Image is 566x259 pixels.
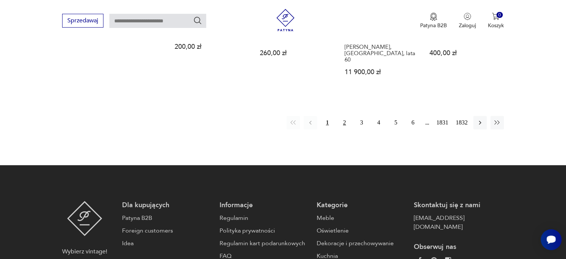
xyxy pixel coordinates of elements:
div: 0 [496,12,503,18]
h3: Lampa stołowa stylowa ,lata 70 [260,31,330,44]
p: Kategorie [317,201,406,210]
img: Ikonka użytkownika [464,13,471,20]
img: Patyna - sklep z meblami i dekoracjami vintage [67,201,102,236]
p: 260,00 zł [260,50,330,56]
a: Patyna B2B [122,214,212,222]
a: Regulamin [220,214,309,222]
button: Sprzedawaj [62,14,103,28]
h3: Biurko, proj. [PERSON_NAME], [PERSON_NAME], [GEOGRAPHIC_DATA], lata 60 [345,31,415,63]
p: 11 900,00 zł [345,69,415,75]
a: Ikona medaluPatyna B2B [420,13,447,29]
p: Informacje [220,201,309,210]
a: Idea [122,239,212,248]
a: Dekoracje i przechowywanie [317,239,406,248]
button: 4 [372,116,386,129]
a: Polityka prywatności [220,226,309,235]
button: Szukaj [193,16,202,25]
button: 1832 [454,116,470,129]
p: 400,00 zł [429,50,500,56]
button: 2 [338,116,351,129]
a: Oświetlenie [317,226,406,235]
button: Patyna B2B [420,13,447,29]
button: Zaloguj [459,13,476,29]
a: Meble [317,214,406,222]
img: Patyna - sklep z meblami i dekoracjami vintage [274,9,297,31]
a: [EMAIL_ADDRESS][DOMAIN_NAME] [414,214,503,231]
p: Obserwuj nas [414,243,503,252]
button: 3 [355,116,368,129]
p: Dla kupujących [122,201,212,210]
img: Ikona koszyka [492,13,499,20]
iframe: Smartsupp widget button [541,229,562,250]
p: Patyna B2B [420,22,447,29]
button: 1831 [435,116,450,129]
button: 0Koszyk [488,13,504,29]
a: Regulamin kart podarunkowych [220,239,309,248]
p: Wybierz vintage! [62,247,107,256]
button: 5 [389,116,403,129]
button: 1 [321,116,334,129]
a: Foreign customers [122,226,212,235]
p: 200,00 zł [175,44,245,50]
p: Zaloguj [459,22,476,29]
p: Skontaktuj się z nami [414,201,503,210]
a: Sprzedawaj [62,19,103,24]
p: Koszyk [488,22,504,29]
button: 6 [406,116,420,129]
img: Ikona medalu [430,13,437,21]
h3: kolorowa akwaforta , taniec lalek [429,31,500,44]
